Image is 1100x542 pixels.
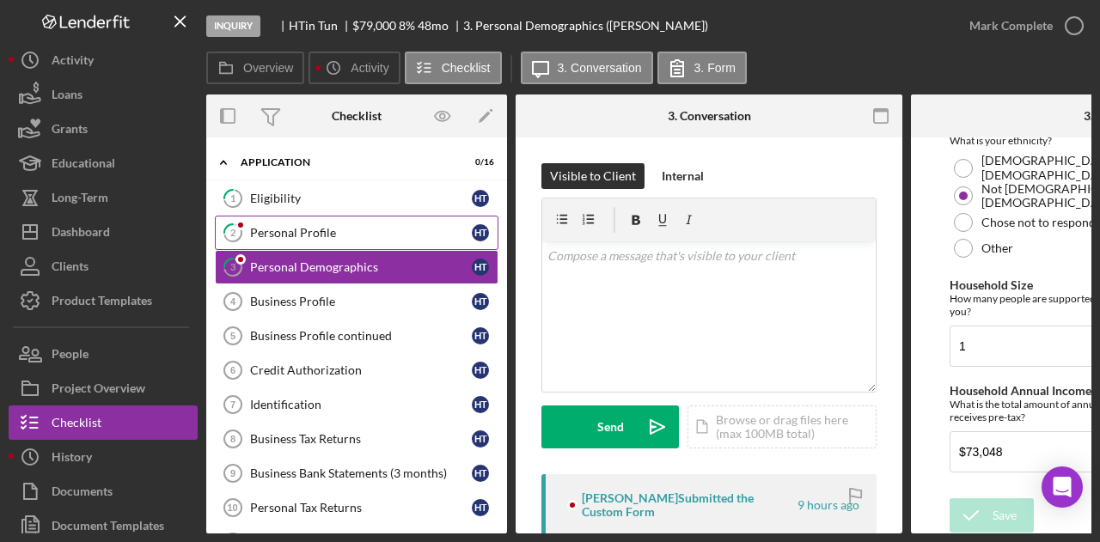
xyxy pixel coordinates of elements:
a: 2Personal ProfileHT [215,216,498,250]
div: People [52,337,89,375]
div: Visible to Client [550,163,636,189]
div: Checklist [332,109,382,123]
label: Other [981,241,1013,255]
button: History [9,440,198,474]
div: History [52,440,92,478]
tspan: 7 [230,399,235,410]
button: Documents [9,474,198,509]
button: Product Templates [9,283,198,318]
label: Household Annual Income [950,383,1091,398]
div: Loans [52,77,82,116]
button: Visible to Client [541,163,645,189]
div: Save [993,498,1017,533]
button: Grants [9,112,198,146]
button: Project Overview [9,371,198,405]
div: Business Tax Returns [250,432,472,446]
button: Clients [9,249,198,283]
button: Long-Term [9,180,198,215]
div: H T [472,499,489,516]
div: H T [472,362,489,379]
div: Project Overview [52,371,145,410]
tspan: 2 [230,227,235,238]
div: 0 / 16 [463,157,494,167]
div: HTin Tun [289,19,352,33]
div: H T [472,190,489,207]
a: 5Business Profile continuedHT [215,319,498,353]
tspan: 10 [227,502,237,513]
div: Documents [52,474,113,513]
div: Business Profile continued [250,329,472,343]
div: Personal Profile [250,226,472,240]
a: 8Business Tax ReturnsHT [215,422,498,456]
tspan: 4 [230,296,236,307]
div: Business Bank Statements (3 months) [250,466,472,480]
button: Mark Complete [952,9,1091,43]
a: 10Personal Tax ReturnsHT [215,490,498,525]
div: Identification [250,398,472,411]
a: 7IdentificationHT [215,387,498,422]
div: H T [472,465,489,482]
div: Business Profile [250,295,472,308]
button: 3. Conversation [521,52,653,84]
label: Overview [243,61,293,75]
a: 9Business Bank Statements (3 months)HT [215,456,498,490]
div: 8 % [399,19,415,33]
time: 2025-10-07 14:36 [797,498,859,512]
tspan: 6 [230,365,235,375]
tspan: 9 [230,468,235,478]
div: Clients [52,249,89,288]
button: Internal [653,163,712,189]
div: [PERSON_NAME] Submitted the Custom Form [582,491,795,519]
tspan: 8 [230,434,235,444]
tspan: 1 [230,192,235,204]
div: Grants [52,112,88,150]
div: Credit Authorization [250,363,472,377]
button: Dashboard [9,215,198,249]
div: Open Intercom Messenger [1042,466,1083,508]
button: Loans [9,77,198,112]
div: H T [472,430,489,448]
div: Personal Tax Returns [250,501,472,515]
a: 4Business ProfileHT [215,284,498,319]
label: Chose not to respond [981,216,1096,229]
div: Personal Demographics [250,260,472,274]
button: Send [541,405,679,448]
label: Checklist [442,61,491,75]
div: H T [472,327,489,344]
div: H T [472,259,489,276]
button: 3. Form [657,52,747,84]
div: H T [472,293,489,310]
div: Internal [662,163,704,189]
label: 3. Form [694,61,736,75]
div: Application [241,157,451,167]
div: Inquiry [206,15,260,37]
div: Checklist [52,405,101,444]
a: 1EligibilityHT [215,181,498,216]
div: Send [597,405,624,448]
div: Dashboard [52,215,110,253]
button: People [9,337,198,371]
label: 3. Conversation [558,61,642,75]
div: Mark Complete [969,9,1053,43]
div: Activity [52,43,94,82]
div: 48 mo [418,19,449,33]
a: 6Credit AuthorizationHT [215,353,498,387]
div: Eligibility [250,192,472,205]
button: Checklist [9,405,198,440]
button: Educational [9,146,198,180]
a: 3Personal DemographicsHT [215,250,498,284]
label: Activity [351,61,388,75]
div: Educational [52,146,115,185]
div: H T [472,396,489,413]
button: Activity [9,43,198,77]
